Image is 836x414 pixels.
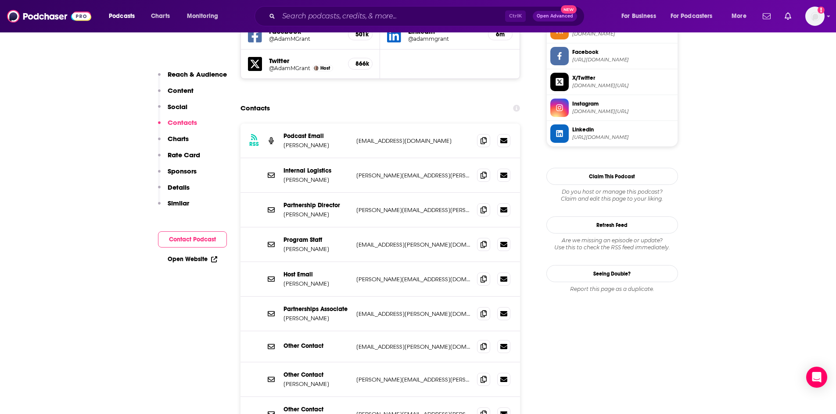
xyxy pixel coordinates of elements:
[283,236,349,244] p: Program Staff
[283,142,349,149] p: [PERSON_NAME]
[805,7,825,26] span: Logged in as GregKubie
[572,31,674,37] span: feeds.feedburner.com
[495,31,505,38] h5: 6m
[283,406,349,413] p: Other Contact
[356,241,470,248] p: [EMAIL_ADDRESS][PERSON_NAME][DOMAIN_NAME]
[572,82,674,89] span: twitter.com/AdamMGrant
[356,276,470,283] p: [PERSON_NAME][EMAIL_ADDRESS][DOMAIN_NAME]
[283,315,349,322] p: [PERSON_NAME]
[356,172,470,179] p: [PERSON_NAME][EMAIL_ADDRESS][PERSON_NAME][DOMAIN_NAME]
[725,9,757,23] button: open menu
[283,342,349,350] p: Other Contact
[269,35,341,42] a: @AdamMGrant
[356,137,470,145] p: [EMAIL_ADDRESS][DOMAIN_NAME]
[283,132,349,140] p: Podcast Email
[550,47,674,65] a: Facebook[URL][DOMAIN_NAME]
[145,9,175,23] a: Charts
[572,100,674,108] span: Instagram
[158,151,200,167] button: Rate Card
[181,9,230,23] button: open menu
[249,141,259,148] h3: RSS
[550,124,674,143] a: Linkedin[URL][DOMAIN_NAME]
[505,11,526,22] span: Ctrl K
[546,188,678,195] span: Do you host or manage this podcast?
[408,35,481,42] a: @adammgrant
[168,134,189,143] p: Charts
[356,206,470,214] p: [PERSON_NAME][EMAIL_ADDRESS][PERSON_NAME][DOMAIN_NAME]
[103,9,146,23] button: open menu
[283,245,349,253] p: [PERSON_NAME]
[546,168,678,185] button: Claim This Podcast
[283,280,349,287] p: [PERSON_NAME]
[158,118,197,134] button: Contacts
[356,310,470,318] p: [EMAIL_ADDRESS][PERSON_NAME][DOMAIN_NAME]
[283,211,349,218] p: [PERSON_NAME]
[151,10,170,22] span: Charts
[168,255,217,263] a: Open Website
[572,108,674,115] span: instagram.com/adamgrant
[168,118,197,127] p: Contacts
[355,60,365,67] h5: 866k
[546,286,678,293] div: Report this page as a duplicate.
[546,188,678,202] div: Claim and edit this page to your liking.
[240,100,270,117] h2: Contacts
[283,305,349,313] p: Partnerships Associate
[572,74,674,82] span: X/Twitter
[283,380,349,388] p: [PERSON_NAME]
[621,10,656,22] span: For Business
[168,86,194,95] p: Content
[168,103,187,111] p: Social
[168,199,189,207] p: Similar
[572,57,674,63] span: https://www.facebook.com/AdamMGrant
[805,7,825,26] button: Show profile menu
[572,126,674,134] span: Linkedin
[7,8,91,25] img: Podchaser - Follow, Share and Rate Podcasts
[168,70,227,78] p: Reach & Audience
[533,11,577,21] button: Open AdvancedNew
[546,265,678,282] a: Seeing Double?
[572,48,674,56] span: Facebook
[818,7,825,14] svg: Add a profile image
[269,65,310,71] a: @AdamMGrant
[158,70,227,86] button: Reach & Audience
[158,183,190,199] button: Details
[158,103,187,119] button: Social
[283,176,349,184] p: [PERSON_NAME]
[283,271,349,278] p: Host Email
[665,9,725,23] button: open menu
[283,371,349,379] p: Other Contact
[168,167,197,175] p: Sponsors
[561,5,577,14] span: New
[320,65,330,71] span: Host
[615,9,667,23] button: open menu
[158,231,227,248] button: Contact Podcast
[781,9,795,24] a: Show notifications dropdown
[283,202,349,209] p: Partnership Director
[550,99,674,117] a: Instagram[DOMAIN_NAME][URL]
[283,167,349,174] p: Internal Logistics
[168,183,190,191] p: Details
[732,10,746,22] span: More
[550,73,674,91] a: X/Twitter[DOMAIN_NAME][URL]
[356,376,470,383] p: [PERSON_NAME][EMAIL_ADDRESS][PERSON_NAME][DOMAIN_NAME]
[263,6,593,26] div: Search podcasts, credits, & more...
[805,7,825,26] img: User Profile
[158,86,194,103] button: Content
[546,216,678,234] button: Refresh Feed
[168,151,200,159] p: Rate Card
[537,14,573,18] span: Open Advanced
[314,66,319,71] img: Adam Grant
[355,31,365,38] h5: 501k
[356,343,470,350] p: [EMAIL_ADDRESS][PERSON_NAME][DOMAIN_NAME]
[269,57,341,65] h5: Twitter
[158,167,197,183] button: Sponsors
[546,237,678,251] div: Are we missing an episode or update? Use this to check the RSS feed immediately.
[158,134,189,151] button: Charts
[109,10,135,22] span: Podcasts
[187,10,218,22] span: Monitoring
